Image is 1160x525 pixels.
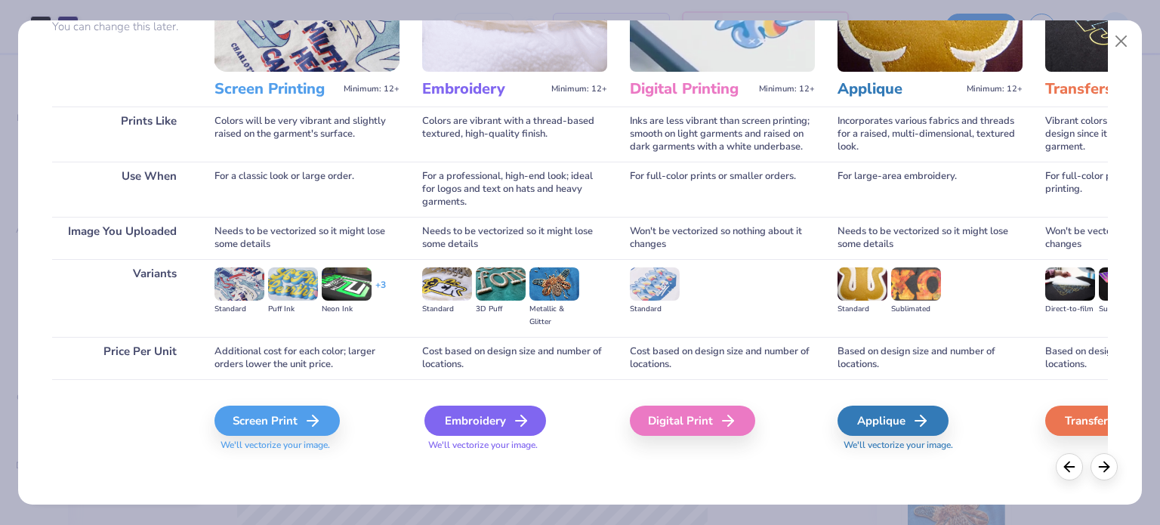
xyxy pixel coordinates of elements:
[838,406,949,436] div: Applique
[214,303,264,316] div: Standard
[52,162,192,217] div: Use When
[214,107,400,162] div: Colors will be very vibrant and slightly raised on the garment's surface.
[52,217,192,259] div: Image You Uploaded
[214,162,400,217] div: For a classic look or large order.
[838,217,1023,259] div: Needs to be vectorized so it might lose some details
[630,217,815,259] div: Won't be vectorized so nothing about it changes
[422,337,607,379] div: Cost based on design size and number of locations.
[52,107,192,162] div: Prints Like
[422,107,607,162] div: Colors are vibrant with a thread-based textured, high-quality finish.
[529,267,579,301] img: Metallic & Glitter
[214,406,340,436] div: Screen Print
[268,267,318,301] img: Puff Ink
[838,162,1023,217] div: For large-area embroidery.
[967,84,1023,94] span: Minimum: 12+
[52,337,192,379] div: Price Per Unit
[422,267,472,301] img: Standard
[1099,303,1149,316] div: Supacolor
[344,84,400,94] span: Minimum: 12+
[422,217,607,259] div: Needs to be vectorized so it might lose some details
[214,267,264,301] img: Standard
[422,439,607,452] span: We'll vectorize your image.
[529,303,579,329] div: Metallic & Glitter
[1099,267,1149,301] img: Supacolor
[214,337,400,379] div: Additional cost for each color; larger orders lower the unit price.
[322,303,372,316] div: Neon Ink
[838,267,887,301] img: Standard
[838,337,1023,379] div: Based on design size and number of locations.
[838,79,961,99] h3: Applique
[838,107,1023,162] div: Incorporates various fabrics and threads for a raised, multi-dimensional, textured look.
[476,303,526,316] div: 3D Puff
[1045,267,1095,301] img: Direct-to-film
[422,162,607,217] div: For a professional, high-end look; ideal for logos and text on hats and heavy garments.
[476,267,526,301] img: 3D Puff
[551,84,607,94] span: Minimum: 12+
[630,303,680,316] div: Standard
[759,84,815,94] span: Minimum: 12+
[422,79,545,99] h3: Embroidery
[838,303,887,316] div: Standard
[214,217,400,259] div: Needs to be vectorized so it might lose some details
[422,303,472,316] div: Standard
[375,279,386,304] div: + 3
[891,267,941,301] img: Sublimated
[214,439,400,452] span: We'll vectorize your image.
[891,303,941,316] div: Sublimated
[1045,406,1156,436] div: Transfers
[630,162,815,217] div: For full-color prints or smaller orders.
[630,79,753,99] h3: Digital Printing
[838,439,1023,452] span: We'll vectorize your image.
[322,267,372,301] img: Neon Ink
[52,259,192,337] div: Variants
[630,107,815,162] div: Inks are less vibrant than screen printing; smooth on light garments and raised on dark garments ...
[52,20,192,33] p: You can change this later.
[630,267,680,301] img: Standard
[424,406,546,436] div: Embroidery
[268,303,318,316] div: Puff Ink
[1107,27,1136,56] button: Close
[1045,303,1095,316] div: Direct-to-film
[630,337,815,379] div: Cost based on design size and number of locations.
[214,79,338,99] h3: Screen Printing
[630,406,755,436] div: Digital Print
